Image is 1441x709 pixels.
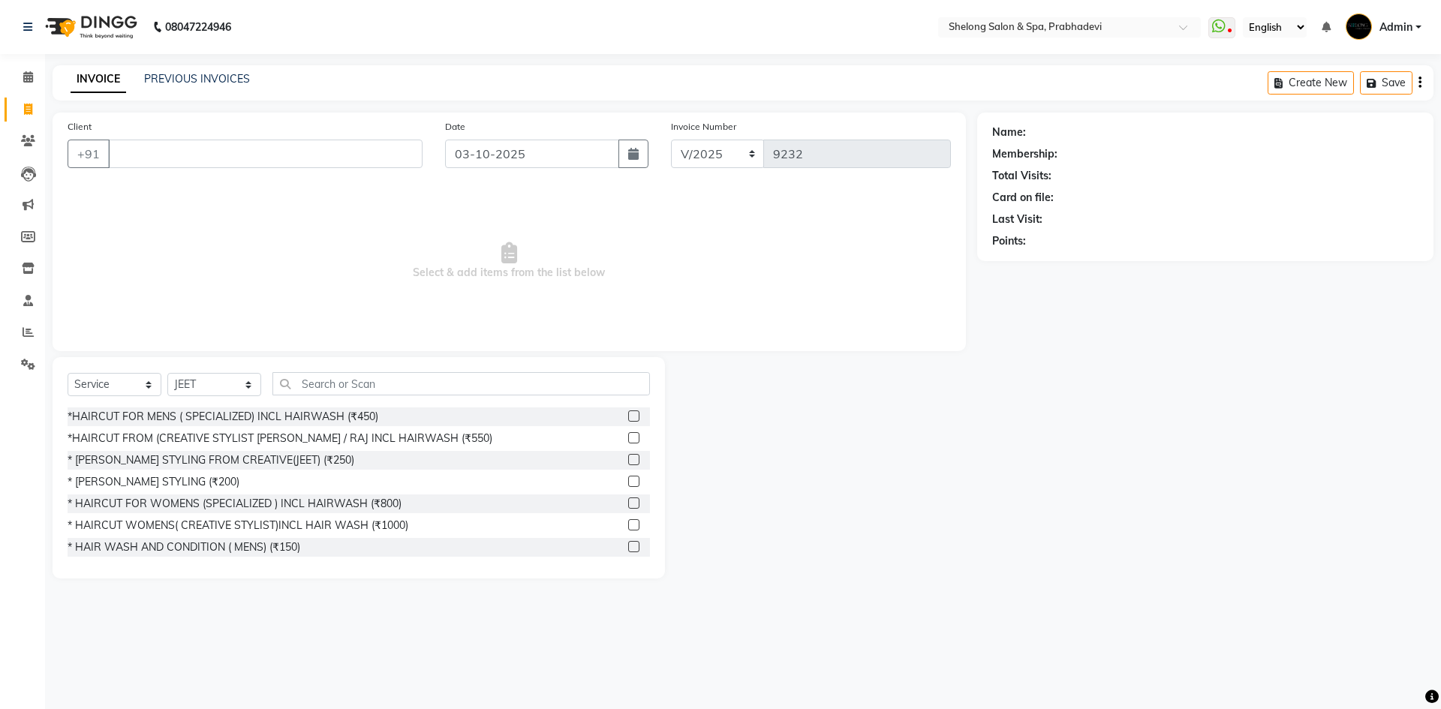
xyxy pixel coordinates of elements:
input: Search by Name/Mobile/Email/Code [108,140,423,168]
img: logo [38,6,141,48]
button: Save [1360,71,1412,95]
div: * HAIR WASH AND CONDITION ( MENS) (₹150) [68,539,300,555]
div: Last Visit: [992,212,1042,227]
div: Total Visits: [992,168,1051,184]
a: INVOICE [71,66,126,93]
a: PREVIOUS INVOICES [144,72,250,86]
div: * [PERSON_NAME] STYLING FROM CREATIVE(JEET) (₹250) [68,452,354,468]
div: *HAIRCUT FROM (CREATIVE STYLIST [PERSON_NAME] / RAJ INCL HAIRWASH (₹550) [68,431,492,446]
label: Date [445,120,465,134]
div: * [PERSON_NAME] STYLING (₹200) [68,474,239,490]
div: Points: [992,233,1026,249]
span: Admin [1379,20,1412,35]
span: Select & add items from the list below [68,186,951,336]
div: * HAIRCUT FOR WOMENS (SPECIALIZED ) INCL HAIRWASH (₹800) [68,496,402,512]
button: +91 [68,140,110,168]
button: Create New [1268,71,1354,95]
div: Name: [992,125,1026,140]
label: Invoice Number [671,120,736,134]
b: 08047224946 [165,6,231,48]
label: Client [68,120,92,134]
div: Membership: [992,146,1057,162]
input: Search or Scan [272,372,650,395]
div: Card on file: [992,190,1054,206]
div: *HAIRCUT FOR MENS ( SPECIALIZED) INCL HAIRWASH (₹450) [68,409,378,425]
img: Admin [1346,14,1372,40]
div: * HAIRCUT WOMENS( CREATIVE STYLIST)INCL HAIR WASH (₹1000) [68,518,408,533]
